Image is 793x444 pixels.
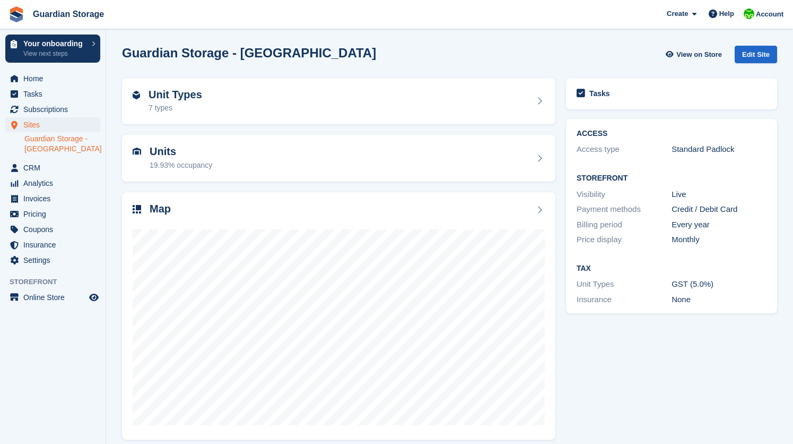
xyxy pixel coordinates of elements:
div: Live [672,189,766,201]
div: Monthly [672,234,766,246]
div: 7 types [149,103,202,114]
span: Analytics [23,176,87,191]
h2: Map [150,203,171,215]
div: Every year [672,219,766,231]
a: menu [5,71,100,86]
div: GST (5.0%) [672,278,766,291]
div: Unit Types [577,278,672,291]
span: Account [756,9,783,20]
p: Your onboarding [23,40,86,47]
img: unit-type-icn-2b2737a686de81e16bb02015468b77c625bbabd49415b5ef34ead5e3b44a266d.svg [133,91,140,99]
a: menu [5,191,100,206]
div: None [672,294,766,306]
span: View on Store [676,49,722,60]
a: Edit Site [735,46,777,67]
span: Online Store [23,290,87,305]
img: map-icn-33ee37083ee616e46c38cad1a60f524a97daa1e2b2c8c0bc3eb3415660979fc1.svg [133,205,141,214]
h2: Unit Types [149,89,202,101]
div: Visibility [577,189,672,201]
span: Subscriptions [23,102,87,117]
a: menu [5,117,100,132]
a: Preview store [88,291,100,304]
span: Pricing [23,207,87,221]
div: Credit / Debit Card [672,203,766,216]
a: menu [5,87,100,101]
a: Guardian Storage [29,5,108,23]
div: 19.93% occupancy [150,160,212,171]
div: Billing period [577,219,672,231]
span: Tasks [23,87,87,101]
span: Sites [23,117,87,132]
img: Andrew Kinakin [744,8,754,19]
p: View next steps [23,49,86,58]
h2: Units [150,146,212,158]
span: Insurance [23,237,87,252]
span: CRM [23,160,87,175]
h2: Storefront [577,174,766,183]
span: Invoices [23,191,87,206]
h2: Tasks [589,89,610,98]
span: Settings [23,253,87,268]
a: Guardian Storage - [GEOGRAPHIC_DATA] [24,134,100,154]
span: Coupons [23,222,87,237]
img: stora-icon-8386f47178a22dfd0bd8f6a31ec36ba5ce8667c1dd55bd0f319d3a0aa187defe.svg [8,6,24,22]
span: Home [23,71,87,86]
a: menu [5,207,100,221]
a: Unit Types 7 types [122,78,555,125]
img: unit-icn-7be61d7bf1b0ce9d3e12c5938cc71ed9869f7b940bace4675aadf7bd6d80202e.svg [133,148,141,155]
div: Access type [577,143,672,156]
a: menu [5,102,100,117]
h2: Guardian Storage - [GEOGRAPHIC_DATA] [122,46,376,60]
a: menu [5,253,100,268]
div: Price display [577,234,672,246]
div: Payment methods [577,203,672,216]
span: Create [667,8,688,19]
a: menu [5,176,100,191]
div: Insurance [577,294,672,306]
a: View on Store [664,46,726,63]
a: Units 19.93% occupancy [122,135,555,182]
a: Map [122,192,555,440]
h2: Tax [577,264,766,273]
span: Help [719,8,734,19]
span: Storefront [10,277,106,287]
a: menu [5,237,100,252]
div: Edit Site [735,46,777,63]
a: menu [5,222,100,237]
a: Your onboarding View next steps [5,35,100,63]
a: menu [5,290,100,305]
h2: ACCESS [577,130,766,138]
a: menu [5,160,100,175]
div: Standard Padlock [672,143,766,156]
